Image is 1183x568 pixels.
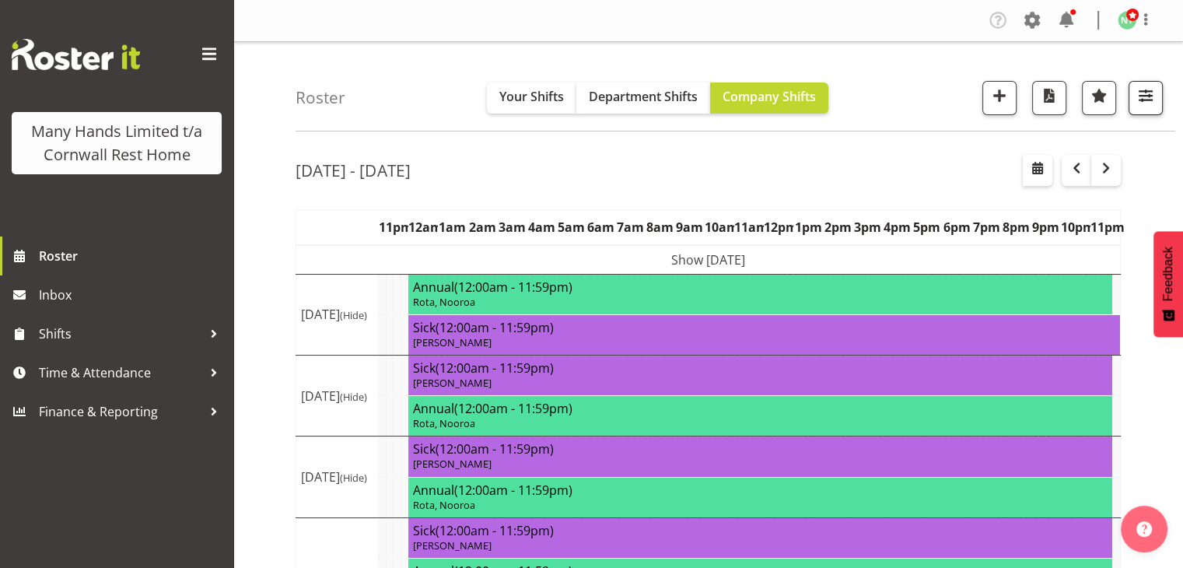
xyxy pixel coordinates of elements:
span: (12:00am - 11:59pm) [454,279,572,296]
span: Rota, Nooroa [413,295,475,309]
span: [PERSON_NAME] [413,376,492,390]
span: Finance & Reporting [39,400,202,423]
th: 6am [586,209,615,245]
h4: Sick [413,441,1107,457]
span: (12:00am - 11:59pm) [454,482,572,499]
th: 2am [467,209,497,245]
td: [DATE] [296,274,379,355]
th: 4pm [883,209,912,245]
span: [PERSON_NAME] [413,335,492,349]
span: Time & Attendance [39,361,202,384]
img: nicola-thompson1511.jpg [1118,11,1136,30]
th: 9pm [1031,209,1060,245]
th: 5pm [912,209,942,245]
button: Company Shifts [710,82,828,114]
span: Rota, Nooroa [413,416,475,430]
button: Feedback - Show survey [1153,231,1183,337]
img: Rosterit website logo [12,39,140,70]
th: 8pm [1001,209,1031,245]
button: Select a specific date within the roster. [1023,155,1052,186]
span: (Hide) [340,471,367,485]
span: (Hide) [340,390,367,404]
th: 10pm [1060,209,1090,245]
button: Highlight an important date within the roster. [1082,81,1116,115]
th: 6pm [942,209,971,245]
span: (Hide) [340,308,367,322]
button: Your Shifts [487,82,576,114]
th: 11pm [379,209,408,245]
span: Your Shifts [499,88,564,105]
th: 7pm [971,209,1001,245]
h2: [DATE] - [DATE] [296,160,410,181]
button: Department Shifts [576,82,710,114]
span: Roster [39,244,226,268]
h4: Roster [296,89,345,107]
button: Download a PDF of the roster according to the set date range. [1032,81,1066,115]
td: [DATE] [296,356,379,437]
th: 9am [675,209,705,245]
h4: Annual [413,482,1107,498]
span: [PERSON_NAME] [413,538,492,552]
span: (12:00am - 11:59pm) [436,319,554,336]
span: Company Shifts [723,88,816,105]
th: 7am [616,209,646,245]
span: (12:00am - 11:59pm) [436,440,554,458]
button: Filter Shifts [1129,81,1163,115]
th: 12am [408,209,438,245]
div: Many Hands Limited t/a Cornwall Rest Home [27,120,206,167]
span: Feedback [1161,247,1175,301]
span: Inbox [39,283,226,307]
span: Shifts [39,322,202,345]
th: 3am [497,209,527,245]
th: 8am [646,209,675,245]
th: 4am [527,209,556,245]
span: Department Shifts [589,88,698,105]
th: 11pm [1090,209,1121,245]
h4: Annual [413,401,1107,416]
th: 1pm [793,209,823,245]
span: [PERSON_NAME] [413,457,492,471]
th: 2pm [823,209,852,245]
span: (12:00am - 11:59pm) [436,359,554,377]
h4: Sick [413,360,1107,376]
td: [DATE] [296,437,379,517]
h4: Sick [413,523,1107,538]
span: (12:00am - 11:59pm) [436,522,554,539]
td: Show [DATE] [296,245,1121,275]
h4: Annual [413,279,1107,295]
span: Rota, Nooroa [413,498,475,512]
th: 1am [438,209,467,245]
th: 10am [705,209,734,245]
th: 5am [556,209,586,245]
span: (12:00am - 11:59pm) [454,400,572,417]
button: Add a new shift [982,81,1017,115]
th: 3pm [853,209,883,245]
h4: Sick [413,320,1115,335]
img: help-xxl-2.png [1136,521,1152,537]
th: 11am [734,209,764,245]
th: 12pm [764,209,793,245]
